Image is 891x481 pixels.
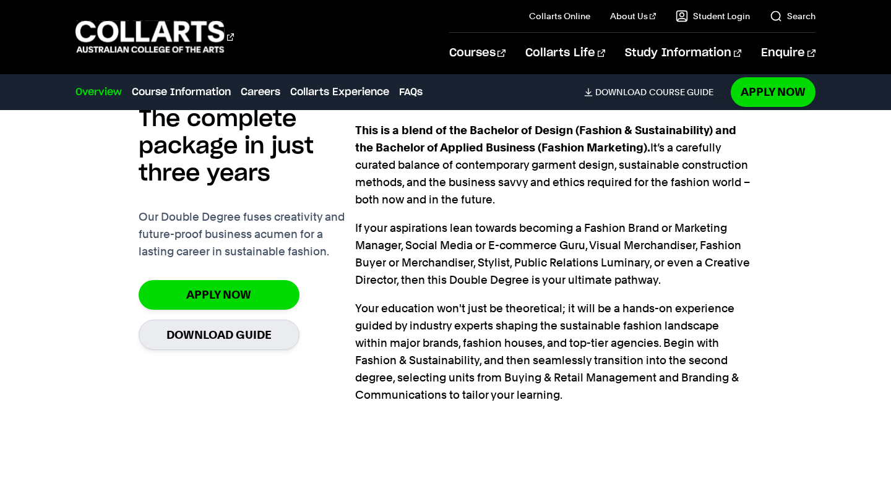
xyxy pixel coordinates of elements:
[139,320,299,350] a: Download Guide
[761,33,815,74] a: Enquire
[595,87,647,98] span: Download
[290,85,389,100] a: Collarts Experience
[355,219,752,289] p: If your aspirations lean towards becoming a Fashion Brand or Marketing Manager, Social Media or E...
[610,10,656,22] a: About Us
[355,300,752,404] p: Your education won't just be theoretical; it will be a hands-on experience guided by industry exp...
[676,10,750,22] a: Student Login
[139,208,355,260] p: Our Double Degree fuses creativity and future-proof business acumen for a lasting career in susta...
[625,33,741,74] a: Study Information
[355,124,736,154] strong: This is a blend of the Bachelor of Design (Fashion & Sustainability) and the Bachelor of Applied ...
[139,280,299,309] a: Apply Now
[525,33,605,74] a: Collarts Life
[399,85,423,100] a: FAQs
[355,122,752,208] p: It’s a carefully curated balance of contemporary garment design, sustainable construction methods...
[770,10,816,22] a: Search
[132,85,231,100] a: Course Information
[241,85,280,100] a: Careers
[75,19,234,54] div: Go to homepage
[731,77,816,106] a: Apply Now
[139,106,355,187] h2: The complete package in just three years
[75,85,122,100] a: Overview
[449,33,506,74] a: Courses
[584,87,723,98] a: DownloadCourse Guide
[529,10,590,22] a: Collarts Online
